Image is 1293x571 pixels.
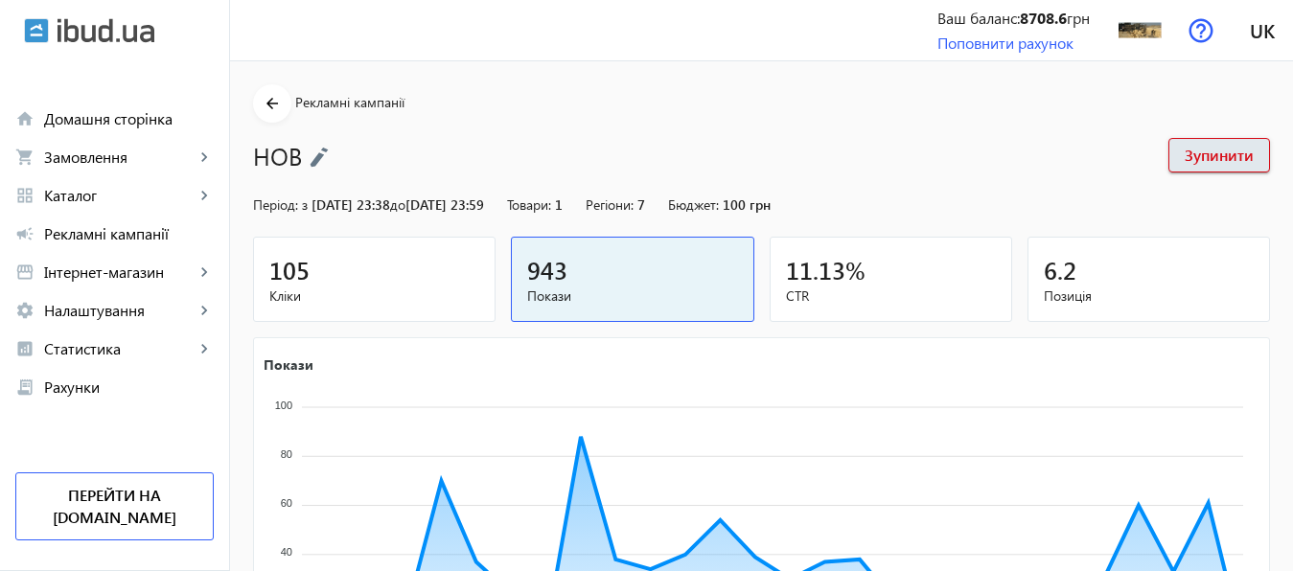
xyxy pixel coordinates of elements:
img: ibud_text.svg [58,18,154,43]
span: Домашня сторінка [44,109,214,128]
mat-icon: settings [15,301,35,320]
b: 8708.6 [1020,8,1067,28]
img: ibud.svg [24,18,49,43]
span: Статистика [44,339,195,358]
span: 6.2 [1044,254,1076,285]
span: Період: з [253,195,308,214]
img: help.svg [1189,18,1213,43]
img: 1300166a14a8d355c84540454923792-e1d38cc68e.PNG [1119,9,1162,52]
span: Рекламні кампанії [44,224,214,243]
mat-icon: shopping_cart [15,148,35,167]
span: Каталог [44,186,195,205]
span: CTR [786,286,996,306]
mat-icon: keyboard_arrow_right [195,339,214,358]
mat-icon: home [15,109,35,128]
span: % [845,254,866,285]
span: 943 [527,254,567,285]
span: Позиція [1044,286,1254,306]
span: Налаштування [44,301,195,320]
span: 11.13 [786,254,845,285]
mat-icon: keyboard_arrow_right [195,263,214,282]
tspan: 40 [281,546,292,558]
span: Рекламні кампанії [295,93,404,111]
span: uk [1250,18,1275,42]
mat-icon: receipt_long [15,377,35,397]
a: Перейти на [DOMAIN_NAME] [15,472,214,540]
span: Зупинити [1185,145,1254,166]
span: Кліки [269,286,479,306]
span: Рахунки [44,377,214,397]
span: 7 [637,195,645,214]
text: Покази [264,354,313,373]
a: Поповнити рахунок [937,33,1074,53]
mat-icon: campaign [15,224,35,243]
span: Покази [527,286,737,306]
span: Товари: [507,195,551,214]
span: до [390,195,405,214]
span: Замовлення [44,148,195,167]
tspan: 100 [275,399,292,410]
span: Регіони: [586,195,634,214]
tspan: 80 [281,448,292,460]
span: Бюджет: [668,195,719,214]
mat-icon: keyboard_arrow_right [195,148,214,167]
tspan: 60 [281,497,292,509]
span: 100 грн [723,195,771,214]
mat-icon: storefront [15,263,35,282]
mat-icon: keyboard_arrow_right [195,186,214,205]
mat-icon: keyboard_arrow_right [195,301,214,320]
button: Зупинити [1168,138,1270,172]
span: 1 [555,195,563,214]
div: Ваш баланс: грн [937,8,1090,29]
span: Інтернет-магазин [44,263,195,282]
mat-icon: analytics [15,339,35,358]
mat-icon: grid_view [15,186,35,205]
span: 105 [269,254,310,285]
span: [DATE] 23:38 [DATE] 23:59 [312,195,484,214]
mat-icon: arrow_back [261,92,285,116]
h1: НОВ [253,139,1149,172]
